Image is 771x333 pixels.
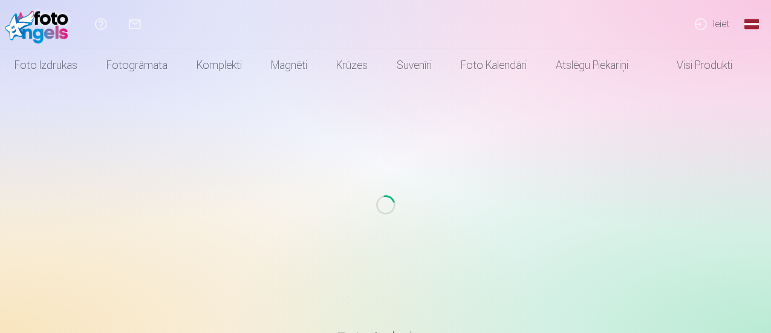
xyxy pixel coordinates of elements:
a: Komplekti [182,48,256,82]
a: Magnēti [256,48,322,82]
a: Fotogrāmata [92,48,182,82]
img: /fa1 [5,5,74,44]
a: Visi produkti [643,48,747,82]
a: Suvenīri [382,48,446,82]
a: Krūzes [322,48,382,82]
a: Foto kalendāri [446,48,541,82]
a: Atslēgu piekariņi [541,48,643,82]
